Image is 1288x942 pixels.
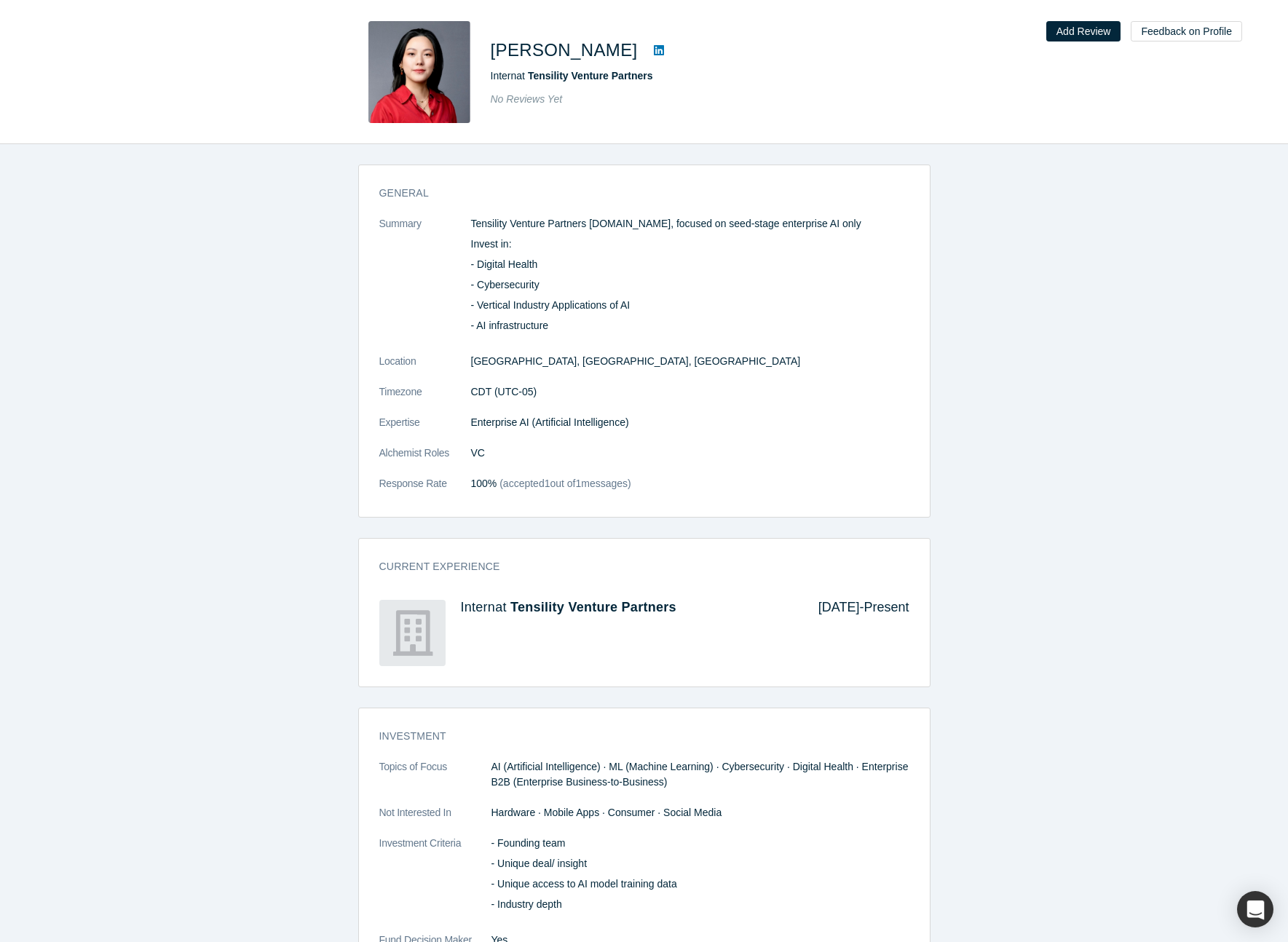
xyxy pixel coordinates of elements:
[379,446,471,476] dt: Alchemist Roles
[491,807,722,818] span: Hardware · Mobile Apps · Consumer · Social Media
[379,476,471,507] dt: Response Rate
[368,21,470,123] img: Serena Kuang's Profile Image
[491,70,653,82] span: Intern at
[471,384,909,400] dd: CDT (UTC-05)
[491,836,909,851] p: - Founding team
[379,216,471,354] dt: Summary
[471,216,909,231] p: Tensility Venture Partners [DOMAIN_NAME], focused on seed-stage enterprise AI only
[1131,21,1242,41] button: Feedback on Profile
[510,600,676,614] a: Tensility Venture Partners
[491,761,909,788] span: AI (Artificial Intelligence) · ML (Machine Learning) · Cybersecurity · Digital Health · Enterpris...
[471,478,497,489] span: 100%
[471,298,909,313] p: - Vertical Industry Applications of AI
[471,318,909,333] p: - AI infrastructure
[379,836,491,933] dt: Investment Criteria
[379,759,491,805] dt: Topics of Focus
[379,415,471,446] dt: Expertise
[379,805,491,836] dt: Not Interested In
[528,70,653,82] a: Tensility Venture Partners
[1046,21,1121,41] button: Add Review
[471,277,909,293] p: - Cybersecurity
[471,446,909,461] dd: VC
[798,600,909,666] div: [DATE] - Present
[491,856,909,871] p: - Unique deal/ insight
[491,876,909,892] p: - Unique access to AI model training data
[379,354,471,384] dt: Location
[379,729,889,744] h3: Investment
[471,354,909,369] dd: [GEOGRAPHIC_DATA], [GEOGRAPHIC_DATA], [GEOGRAPHIC_DATA]
[471,257,909,272] p: - Digital Health
[379,384,471,415] dt: Timezone
[379,600,446,666] img: Tensility Venture Partners's Logo
[471,416,629,428] span: Enterprise AI (Artificial Intelligence)
[491,37,638,63] h1: [PERSON_NAME]
[379,559,889,574] h3: Current Experience
[379,186,889,201] h3: General
[461,600,798,616] h4: Intern at
[491,897,909,912] p: - Industry depth
[471,237,909,252] p: Invest in:
[497,478,631,489] span: (accepted 1 out of 1 messages)
[491,93,563,105] span: No Reviews Yet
